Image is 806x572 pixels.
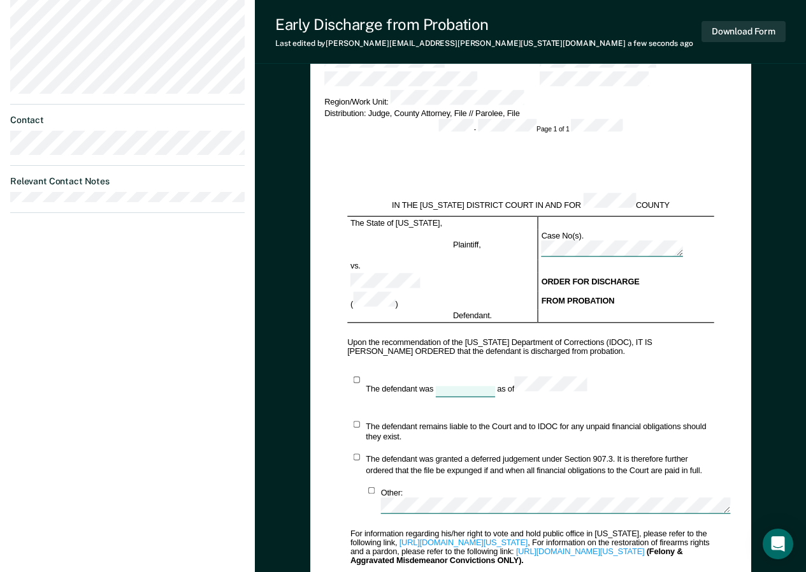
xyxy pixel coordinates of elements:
[323,89,737,119] td: Region/Work Unit: Distribution: Judge, County Attorney, File // Parolee, File
[350,546,682,564] b: (Felony & Aggravated Misdemeanor Convictions ONLY).
[347,337,714,355] div: Upon the recommendation of the [US_STATE] Department of Corrections (IDOC), IT IS [PERSON_NAME] O...
[538,272,714,291] td: ORDER FOR DISCHARGE
[347,193,714,210] div: IN THE [US_STATE] DISTRICT COURT IN AND FOR COUNTY
[350,529,710,564] div: For information regarding his/her right to vote and hold public office in [US_STATE], please refe...
[380,487,730,517] div: Other:
[366,376,587,397] div: The defendant was as of
[10,115,245,126] dt: Contact
[275,15,693,34] div: Early Discharge from Probation
[763,529,793,559] div: Open Intercom Messenger
[450,310,538,323] td: Defendant.
[275,39,693,48] div: Last edited by [PERSON_NAME][EMAIL_ADDRESS][PERSON_NAME][US_STATE][DOMAIN_NAME]
[347,260,450,272] td: vs.
[399,538,528,546] a: [URL][DOMAIN_NAME][US_STATE]
[438,119,622,135] div: - Page 1 of 1
[347,291,450,310] td: ( )
[538,229,714,260] td: Case No(s).
[515,546,644,555] a: [URL][DOMAIN_NAME][US_STATE]
[702,21,786,42] button: Download Form
[10,176,245,187] dt: Relevant Contact Notes
[628,39,693,48] span: a few seconds ago
[366,454,714,475] div: The defendant was granted a deferred judgement under Section 907.3. It is therefore further order...
[450,229,538,260] td: Plaintiff,
[538,291,714,310] td: FROM PROBATION
[366,421,714,442] div: The defendant remains liable to the Court and to IDOC for any unpaid financial obligations should...
[347,217,450,230] td: The State of [US_STATE],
